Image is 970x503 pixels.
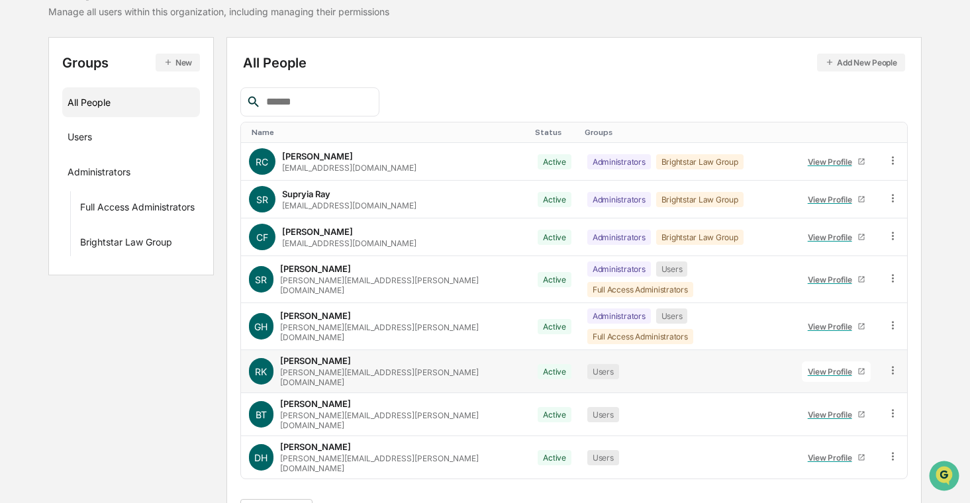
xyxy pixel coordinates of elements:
[587,282,693,297] div: Full Access Administrators
[80,236,172,252] div: Brightstar Law Group
[585,128,789,137] div: Toggle SortBy
[808,195,857,205] div: View Profile
[802,361,871,382] a: View Profile
[802,152,871,172] a: View Profile
[587,364,619,379] div: Users
[538,364,571,379] div: Active
[802,316,871,337] a: View Profile
[280,263,351,274] div: [PERSON_NAME]
[91,265,170,289] a: 🗄️Attestations
[587,329,693,344] div: Full Access Administrators
[28,101,52,125] img: 8933085812038_c878075ebb4cc5468115_72.jpg
[280,398,351,409] div: [PERSON_NAME]
[41,216,107,226] span: [PERSON_NAME]
[802,189,871,210] a: View Profile
[280,410,522,430] div: [PERSON_NAME][EMAIL_ADDRESS][PERSON_NAME][DOMAIN_NAME]
[280,310,351,321] div: [PERSON_NAME]
[808,410,857,420] div: View Profile
[13,203,34,224] img: Cece Ferraez
[802,447,871,468] a: View Profile
[254,452,267,463] span: DH
[802,269,871,290] a: View Profile
[587,450,619,465] div: Users
[282,226,353,237] div: [PERSON_NAME]
[117,216,144,226] span: [DATE]
[656,308,688,324] div: Users
[282,163,416,173] div: [EMAIL_ADDRESS][DOMAIN_NAME]
[48,6,389,17] div: Manage all users within this organization, including managing their permissions
[205,144,241,160] button: See all
[13,147,89,158] div: Past conversations
[80,201,195,217] div: Full Access Administrators
[110,180,115,191] span: •
[808,322,857,332] div: View Profile
[110,216,115,226] span: •
[243,54,905,71] div: All People
[538,450,571,465] div: Active
[538,154,571,169] div: Active
[802,404,871,425] a: View Profile
[13,167,34,189] img: Cece Ferraez
[68,131,92,147] div: Users
[928,459,963,495] iframe: Open customer support
[256,409,267,420] span: BT
[280,322,522,342] div: [PERSON_NAME][EMAIL_ADDRESS][PERSON_NAME][DOMAIN_NAME]
[280,441,351,452] div: [PERSON_NAME]
[280,453,522,473] div: [PERSON_NAME][EMAIL_ADDRESS][PERSON_NAME][DOMAIN_NAME]
[13,101,37,125] img: 1746055101610-c473b297-6a78-478c-a979-82029cc54cd1
[656,192,744,207] div: Brightstar Law Group
[256,232,268,243] span: CF
[656,230,744,245] div: Brightstar Law Group
[802,227,871,248] a: View Profile
[225,105,241,121] button: Start new chat
[132,328,160,338] span: Pylon
[538,407,571,422] div: Active
[282,201,416,210] div: [EMAIL_ADDRESS][DOMAIN_NAME]
[13,272,24,283] div: 🖐️
[280,275,522,295] div: [PERSON_NAME][EMAIL_ADDRESS][PERSON_NAME][DOMAIN_NAME]
[538,192,571,207] div: Active
[60,114,182,125] div: We're available if you need us!
[156,54,200,71] button: New
[62,54,200,71] div: Groups
[117,180,154,191] span: 12:22 PM
[538,230,571,245] div: Active
[587,261,651,277] div: Administrators
[60,101,217,114] div: Start new chat
[538,272,571,287] div: Active
[93,328,160,338] a: Powered byPylon
[8,265,91,289] a: 🖐️Preclearance
[817,54,905,71] button: Add New People
[656,154,744,169] div: Brightstar Law Group
[587,154,651,169] div: Administrators
[282,189,330,199] div: Supryia Ray
[889,128,902,137] div: Toggle SortBy
[26,271,85,284] span: Preclearance
[656,261,688,277] div: Users
[255,274,267,285] span: SR
[808,275,857,285] div: View Profile
[68,166,130,182] div: Administrators
[280,355,351,366] div: [PERSON_NAME]
[256,194,268,205] span: SR
[41,180,107,191] span: [PERSON_NAME]
[68,91,195,113] div: All People
[587,230,651,245] div: Administrators
[808,232,857,242] div: View Profile
[13,297,24,308] div: 🔎
[538,319,571,334] div: Active
[282,151,353,161] div: [PERSON_NAME]
[96,272,107,283] div: 🗄️
[254,321,267,332] span: GH
[26,296,83,309] span: Data Lookup
[535,128,574,137] div: Toggle SortBy
[282,238,416,248] div: [EMAIL_ADDRESS][DOMAIN_NAME]
[8,291,89,314] a: 🔎Data Lookup
[799,128,873,137] div: Toggle SortBy
[13,28,241,49] p: How can we help?
[109,271,164,284] span: Attestations
[587,407,619,422] div: Users
[255,366,267,377] span: RK
[808,157,857,167] div: View Profile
